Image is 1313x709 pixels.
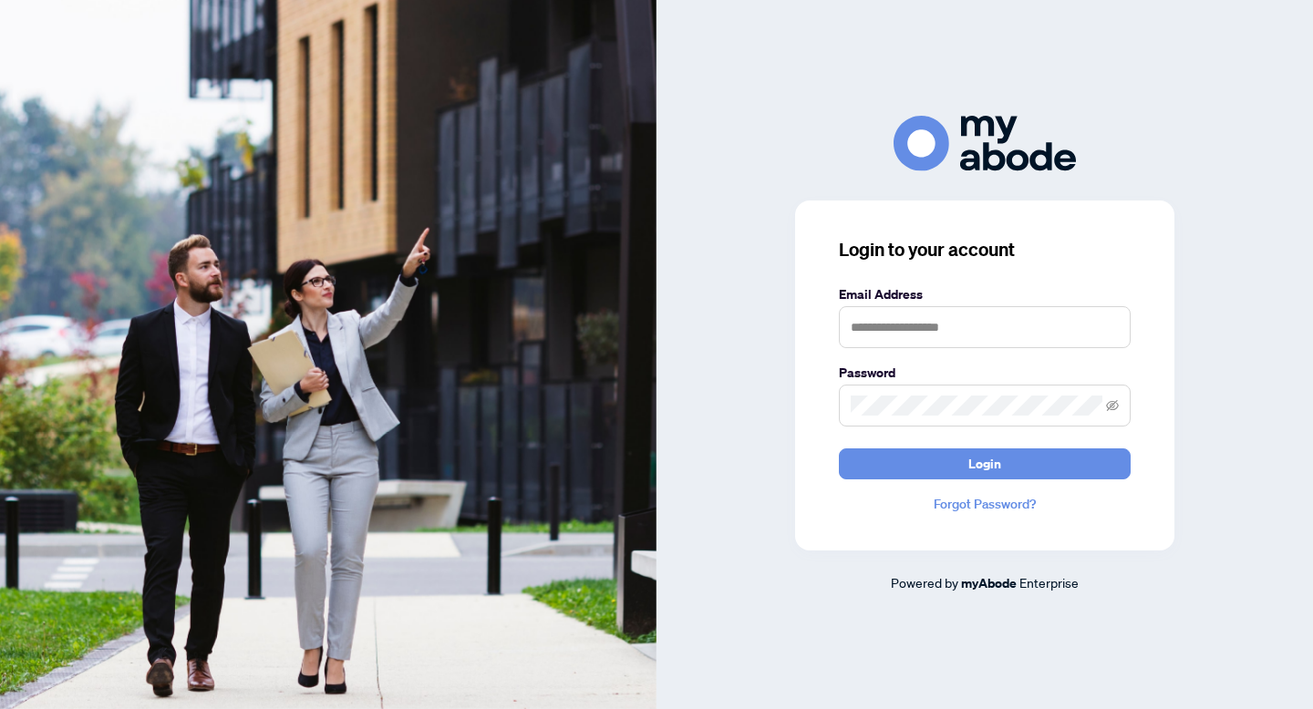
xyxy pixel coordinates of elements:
[894,116,1076,171] img: ma-logo
[1106,399,1119,412] span: eye-invisible
[968,449,1001,478] span: Login
[839,284,1131,304] label: Email Address
[839,448,1131,479] button: Login
[839,237,1131,262] h3: Login to your account
[891,574,958,591] span: Powered by
[839,363,1131,383] label: Password
[1019,574,1079,591] span: Enterprise
[839,494,1131,514] a: Forgot Password?
[961,573,1017,593] a: myAbode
